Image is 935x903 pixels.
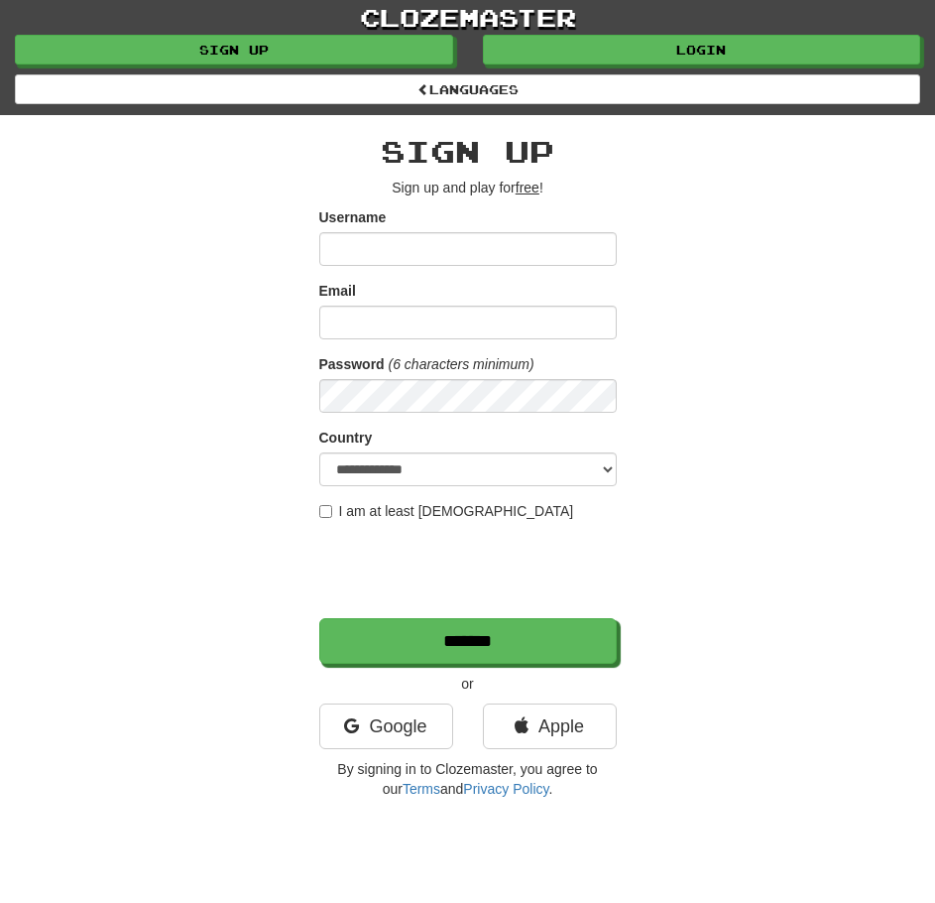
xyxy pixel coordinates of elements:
a: Sign up [15,35,453,64]
a: Terms [403,781,440,797]
iframe: reCAPTCHA [319,531,621,608]
p: Sign up and play for ! [319,178,617,197]
p: By signing in to Clozemaster, you agree to our and . [319,759,617,799]
p: or [319,674,617,694]
label: I am at least [DEMOGRAPHIC_DATA] [319,501,574,521]
a: Login [483,35,921,64]
em: (6 characters minimum) [389,356,534,372]
label: Country [319,428,373,448]
u: free [516,180,539,195]
a: Privacy Policy [463,781,548,797]
label: Password [319,354,385,374]
a: Languages [15,74,920,104]
a: Google [319,704,453,749]
label: Username [319,207,387,227]
input: I am at least [DEMOGRAPHIC_DATA] [319,505,332,518]
h2: Sign up [319,135,617,168]
a: Apple [483,704,617,749]
label: Email [319,281,356,301]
